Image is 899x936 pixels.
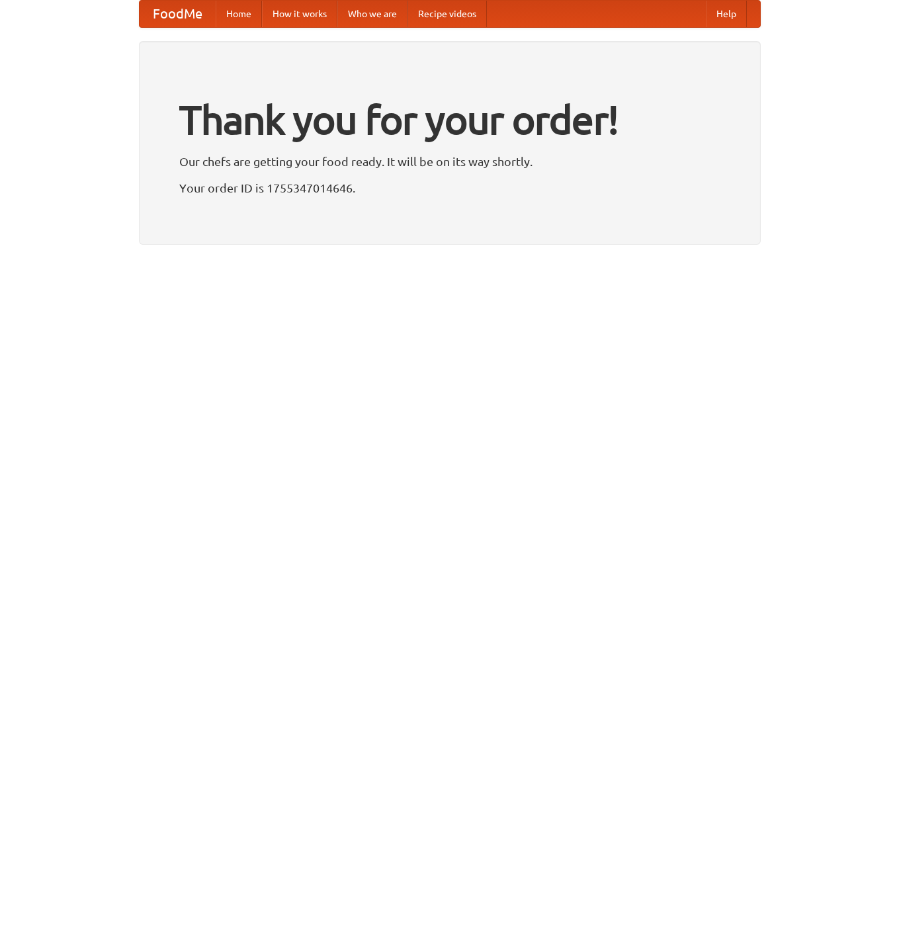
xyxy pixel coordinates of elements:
a: Home [216,1,262,27]
p: Our chefs are getting your food ready. It will be on its way shortly. [179,151,720,171]
a: Recipe videos [407,1,487,27]
h1: Thank you for your order! [179,88,720,151]
a: Who we are [337,1,407,27]
p: Your order ID is 1755347014646. [179,178,720,198]
a: FoodMe [140,1,216,27]
a: How it works [262,1,337,27]
a: Help [706,1,747,27]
